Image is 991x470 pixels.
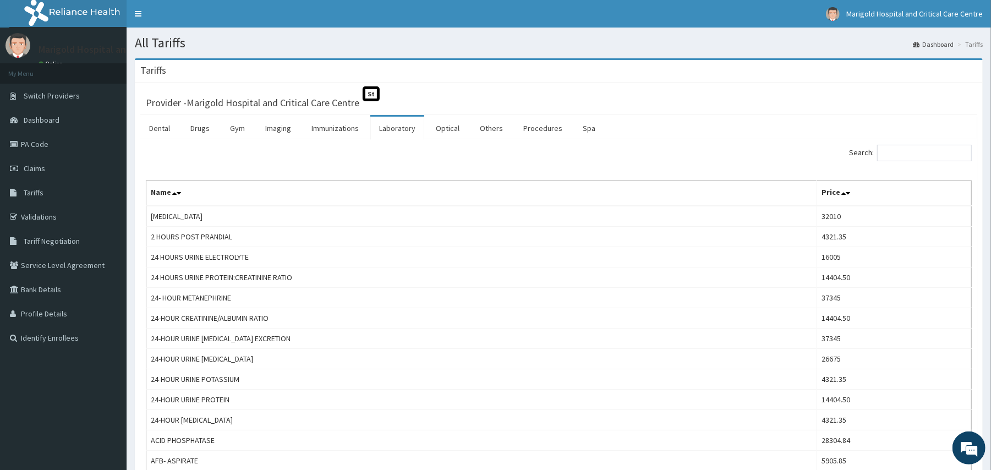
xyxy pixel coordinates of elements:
[146,390,817,410] td: 24-HOUR URINE PROTEIN
[146,98,359,108] h3: Provider - Marigold Hospital and Critical Care Centre
[846,9,983,19] span: Marigold Hospital and Critical Care Centre
[955,40,983,49] li: Tariffs
[146,369,817,390] td: 24-HOUR URINE POTASSIUM
[146,308,817,329] td: 24-HOUR CREATININE/ALBUMIN RATIO
[817,390,972,410] td: 14404.50
[849,145,972,161] label: Search:
[135,36,983,50] h1: All Tariffs
[140,117,179,140] a: Dental
[24,91,80,101] span: Switch Providers
[574,117,604,140] a: Spa
[24,163,45,173] span: Claims
[427,117,468,140] a: Optical
[514,117,571,140] a: Procedures
[146,247,817,267] td: 24 HOURS URINE ELECTROLYTE
[146,288,817,308] td: 24- HOUR METANEPHRINE
[146,267,817,288] td: 24 HOURS URINE PROTEIN:CREATININE RATIO
[146,181,817,206] th: Name
[6,300,210,339] textarea: Type your message and hit 'Enter'
[256,117,300,140] a: Imaging
[146,227,817,247] td: 2 HOURS POST PRANDIAL
[877,145,972,161] input: Search:
[817,329,972,349] td: 37345
[817,369,972,390] td: 4321.35
[817,308,972,329] td: 14404.50
[370,117,424,140] a: Laboratory
[817,430,972,451] td: 28304.84
[39,45,217,54] p: Marigold Hospital and Critical Care Centre
[24,188,43,198] span: Tariffs
[146,206,817,227] td: [MEDICAL_DATA]
[146,349,817,369] td: 24-HOUR URINE [MEDICAL_DATA]
[140,65,166,75] h3: Tariffs
[182,117,218,140] a: Drugs
[39,60,65,68] a: Online
[20,55,45,83] img: d_794563401_company_1708531726252_794563401
[180,6,207,32] div: Minimize live chat window
[363,86,380,101] span: St
[146,410,817,430] td: 24-HOUR [MEDICAL_DATA]
[146,430,817,451] td: ACID PHOSPHATASE
[221,117,254,140] a: Gym
[817,247,972,267] td: 16005
[57,62,185,76] div: Chat with us now
[471,117,512,140] a: Others
[24,115,59,125] span: Dashboard
[817,349,972,369] td: 26675
[303,117,368,140] a: Immunizations
[817,288,972,308] td: 37345
[817,181,972,206] th: Price
[64,139,152,250] span: We're online!
[24,236,80,246] span: Tariff Negotiation
[817,227,972,247] td: 4321.35
[817,206,972,227] td: 32010
[146,329,817,349] td: 24-HOUR URINE [MEDICAL_DATA] EXCRETION
[826,7,840,21] img: User Image
[913,40,954,49] a: Dashboard
[817,410,972,430] td: 4321.35
[6,33,30,58] img: User Image
[817,267,972,288] td: 14404.50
